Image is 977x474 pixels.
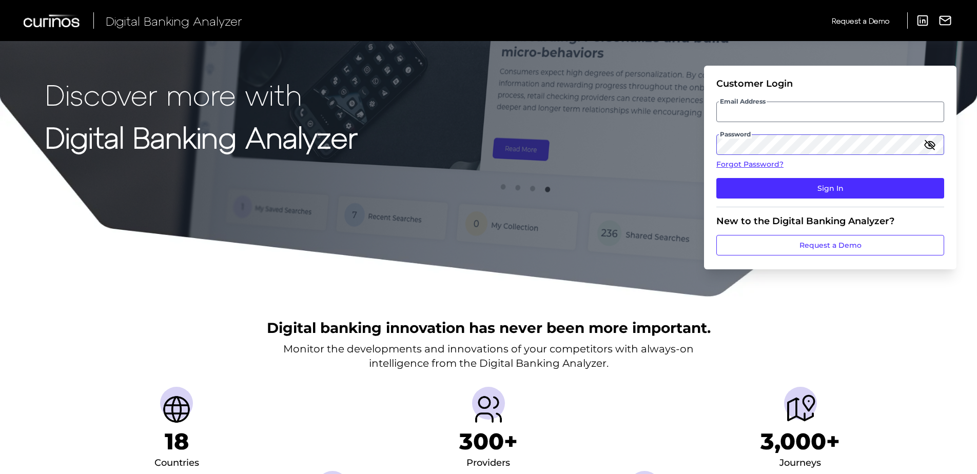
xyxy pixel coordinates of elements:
[472,393,505,426] img: Providers
[165,428,189,455] h1: 18
[45,120,358,154] strong: Digital Banking Analyzer
[466,455,510,471] div: Providers
[716,159,944,170] a: Forgot Password?
[160,393,193,426] img: Countries
[832,12,889,29] a: Request a Demo
[267,318,711,338] h2: Digital banking innovation has never been more important.
[154,455,199,471] div: Countries
[779,455,821,471] div: Journeys
[45,78,358,110] p: Discover more with
[784,393,817,426] img: Journeys
[106,13,242,28] span: Digital Banking Analyzer
[716,78,944,89] div: Customer Login
[832,16,889,25] span: Request a Demo
[719,130,752,139] span: Password
[719,97,767,106] span: Email Address
[283,342,694,370] p: Monitor the developments and innovations of your competitors with always-on intelligence from the...
[760,428,840,455] h1: 3,000+
[716,235,944,255] a: Request a Demo
[716,215,944,227] div: New to the Digital Banking Analyzer?
[24,14,81,27] img: Curinos
[459,428,518,455] h1: 300+
[716,178,944,199] button: Sign In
